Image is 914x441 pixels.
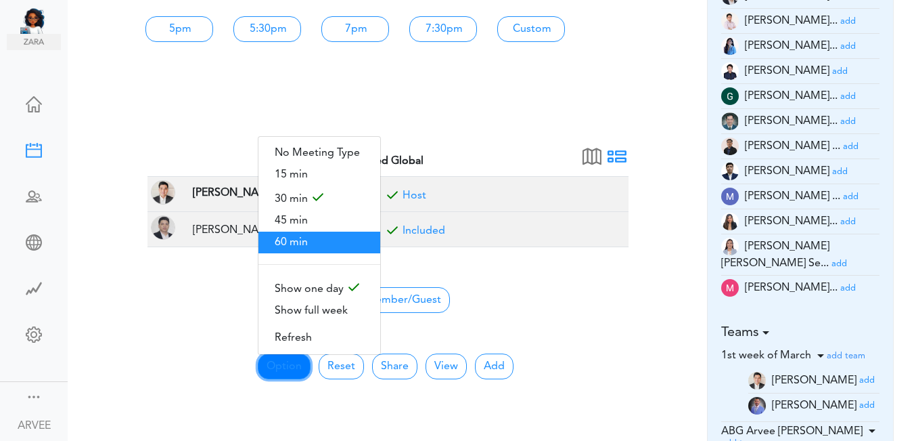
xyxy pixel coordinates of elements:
[840,117,856,126] small: add
[745,166,829,177] span: [PERSON_NAME]
[721,62,739,80] img: Z
[7,96,61,110] div: Home
[26,389,42,408] a: Change side menu
[745,141,840,152] span: [PERSON_NAME] ...
[748,369,880,394] li: a.flores@unified-accounting.com
[840,16,856,26] a: add
[859,375,875,385] a: add
[721,213,739,230] img: t+ebP8ENxXARE3R9ZYAAAAASUVORK5CYII=
[426,354,467,379] button: View
[258,300,380,322] span: Show full week
[20,7,61,34] img: Unified Global - Powered by TEAMCAL AI
[721,276,880,301] li: Tax Supervisor (ma.dacuma@unified-accounting.com)
[258,354,311,379] button: Option
[382,224,403,244] span: Included for meeting
[258,327,380,349] span: Refresh
[189,219,281,239] span: Tax Supervisor at Manila, Metro Manila, Philippines
[840,216,856,227] a: add
[840,284,856,293] small: add
[748,394,880,418] li: rigel@unified-accounting.com
[832,66,848,77] a: add
[151,215,175,240] span: Arnel Millos(a.millos@unified-accounting.com, Tax Supervisor at Manila, Metro Manila, Philippines)
[151,180,175,205] img: ARVEE FLORES(a.flores@unified-accounting.com, TAX PARTNER at Corona, CA, USA)
[475,354,513,379] button: Add
[843,192,859,201] small: add
[721,138,739,155] img: 9k=
[721,234,880,276] li: Tax Manager (mc.servinas@unified-accounting.com)
[772,375,856,385] span: [PERSON_NAME]
[258,136,381,355] div: Option
[840,91,856,102] a: add
[721,112,739,130] img: 2Q==
[721,59,880,84] li: Tax Admin (e.dayan@unified-accounting.com)
[403,190,426,201] a: Included for meeting
[859,400,875,411] a: add
[189,182,281,202] span: TAX PARTNER at Corona, CA, USA
[721,84,880,109] li: Tax Manager (g.magsino@unified-accounting.com)
[721,159,880,184] li: Partner (justine.tala@unifiedglobalph.com)
[382,188,403,209] span: Included for meeting
[1,409,66,440] a: ARVEE
[497,16,565,42] a: Custom
[843,191,859,202] a: add
[258,186,380,210] span: 30 min
[721,163,739,180] img: oYmRaigo6CGHQoVEE68UKaYmSv3mcdPtBqv6mR0IswoELyKVAGpf2awGYjY1lJF3I6BneypHs55I8hk2WCirnQq9SYxiZpiWh...
[745,191,840,202] span: [PERSON_NAME] ...
[7,142,61,156] div: New Meeting
[26,389,42,402] div: Show menu and text
[721,87,739,105] img: wEqpdqGJg0NqAAAAABJRU5ErkJggg==
[7,327,61,340] div: Change Settings
[258,232,380,253] span: 60 min
[832,166,848,177] a: add
[721,37,739,55] img: 2Q==
[721,134,880,159] li: Tax Manager (jm.atienza@unified-accounting.com)
[831,259,847,268] small: add
[7,320,61,352] a: Change Settings
[721,426,863,437] span: ABG Arvee [PERSON_NAME]
[721,184,880,209] li: Tax Advisor (mc.talley@unified-accounting.com)
[840,17,856,26] small: add
[745,116,838,127] span: [PERSON_NAME]...
[721,241,829,269] span: [PERSON_NAME] [PERSON_NAME] Se...
[721,350,811,361] span: 1st week of March
[772,400,856,411] span: [PERSON_NAME]
[721,109,880,134] li: Tax Admin (i.herrera@unified-accounting.com)
[18,418,51,434] div: ARVEE
[258,276,380,300] span: Show one day
[372,354,417,379] a: Share
[859,401,875,410] small: add
[7,280,61,294] div: Time Saved
[721,188,739,205] img: wOzMUeZp9uVEwAAAABJRU5ErkJggg==
[827,352,865,360] small: add team
[319,354,364,379] button: Reset
[840,217,856,226] small: add
[403,226,445,236] a: Included for meeting
[721,238,739,255] img: tYClh565bsNRV2DOQ8zUDWWPrkmSsbOKg5xJDCoDKG2XlEZmCEccTQ7zEOPYImp7PCOAf7r2cjy7pCrRzzhJpJUo4c9mYcQ0F...
[258,142,380,164] a: No Meeting Type
[859,376,875,385] small: add
[832,67,848,76] small: add
[353,156,424,167] strong: Unified Global
[748,397,766,415] img: Z
[840,116,856,127] a: add
[840,282,856,293] a: add
[321,16,389,42] a: 7pm
[721,279,739,297] img: zKsWRAxI9YUAAAAASUVORK5CYII=
[721,209,880,234] li: Tax Accountant (mc.cabasan@unified-accounting.com)
[7,188,61,202] div: Schedule Team Meeting
[745,66,829,77] span: [PERSON_NAME]
[721,12,739,30] img: Z
[831,258,847,269] a: add
[193,188,277,198] strong: [PERSON_NAME]
[7,234,61,248] div: Share Meeting Link
[7,34,61,50] img: zara.png
[840,41,856,51] a: add
[721,9,880,34] li: Tax Supervisor (am.latonio@unified-accounting.com)
[745,41,838,51] span: [PERSON_NAME]...
[832,167,848,176] small: add
[840,42,856,51] small: add
[258,210,380,232] span: 45 min
[840,92,856,101] small: add
[745,16,838,26] span: [PERSON_NAME]...
[827,350,865,361] a: add team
